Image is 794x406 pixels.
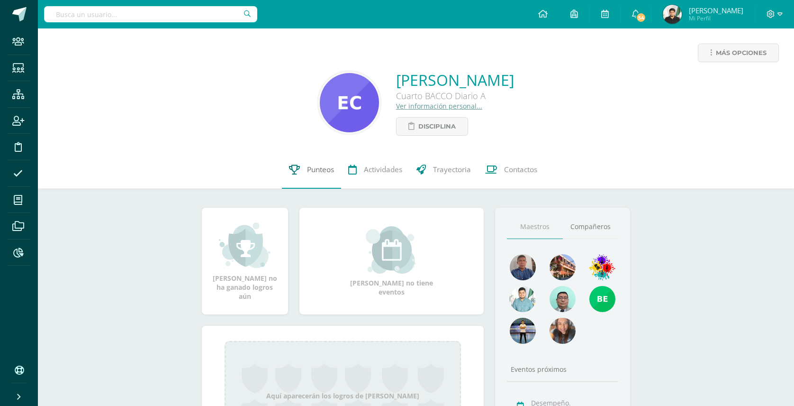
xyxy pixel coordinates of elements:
[510,254,536,280] img: 15ead7f1e71f207b867fb468c38fe54e.png
[689,14,743,22] span: Mi Perfil
[282,151,341,189] a: Punteos
[396,117,468,136] a: Disciplina
[344,226,439,296] div: [PERSON_NAME] no tiene eventos
[320,73,379,132] img: d8f52306f1a1dd3e23e36ee441df684e.png
[563,215,619,239] a: Compañeros
[366,226,417,274] img: event_small.png
[418,118,456,135] span: Disciplina
[663,5,682,24] img: 333b0b311e30b8d47132d334b2cfd205.png
[504,165,537,175] span: Contactos
[716,44,767,62] span: Más opciones
[689,6,743,15] span: [PERSON_NAME]
[550,318,576,344] img: d53a6cbdd07aaf83c60ff9fb8bbf0950.png
[589,254,615,280] img: c490b80d80e9edf85c435738230cd812.png
[44,6,257,22] input: Busca un usuario...
[507,215,563,239] a: Maestros
[589,286,615,312] img: c41d019b26e4da35ead46476b645875d.png
[698,44,779,62] a: Más opciones
[396,70,514,90] a: [PERSON_NAME]
[396,90,514,101] div: Cuarto BACCO Diario A
[478,151,544,189] a: Contactos
[364,165,402,175] span: Actividades
[211,221,279,301] div: [PERSON_NAME] no ha ganado logros aún
[507,365,619,374] div: Eventos próximos
[409,151,478,189] a: Trayectoria
[433,165,471,175] span: Trayectoria
[307,165,334,175] span: Punteos
[396,101,482,111] a: Ver información personal...
[341,151,409,189] a: Actividades
[219,221,271,269] img: achievement_small.png
[636,12,646,23] span: 54
[510,318,536,344] img: 62c276f9e5707e975a312ba56e3c64d5.png
[510,286,536,312] img: 0f63e8005e7200f083a8d258add6f512.png
[550,286,576,312] img: 3e108a040f21997f7e52dfe8a4f5438d.png
[550,254,576,280] img: e29994105dc3c498302d04bab28faecd.png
